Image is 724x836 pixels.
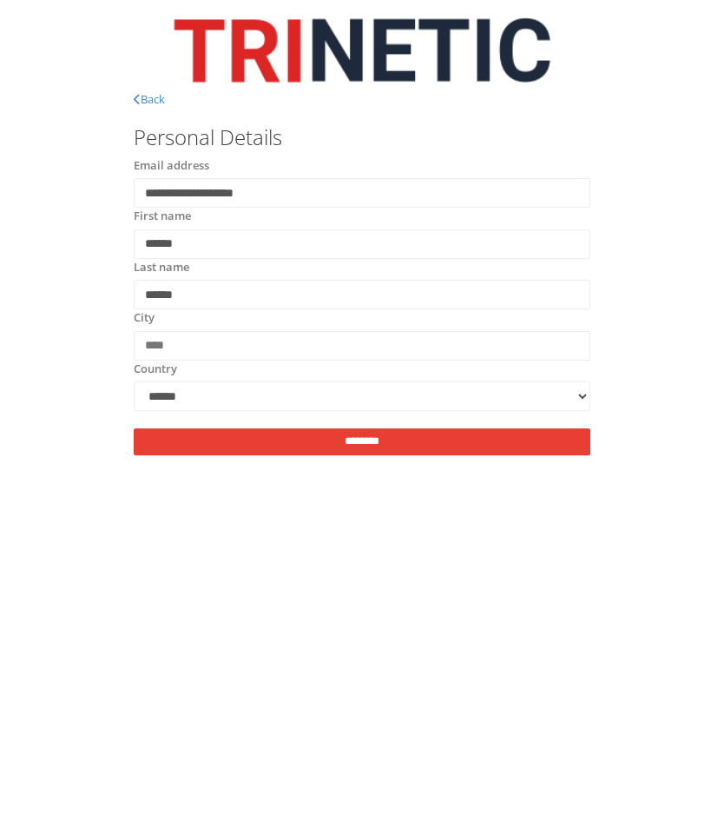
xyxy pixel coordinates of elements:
label: City [134,309,155,327]
label: Email address [134,157,209,175]
h3: Personal Details [134,126,590,149]
label: Last name [134,259,189,276]
img: Wordmark.png [174,17,550,83]
a: Back [134,91,165,107]
label: First name [134,208,191,225]
label: Country [134,361,177,378]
